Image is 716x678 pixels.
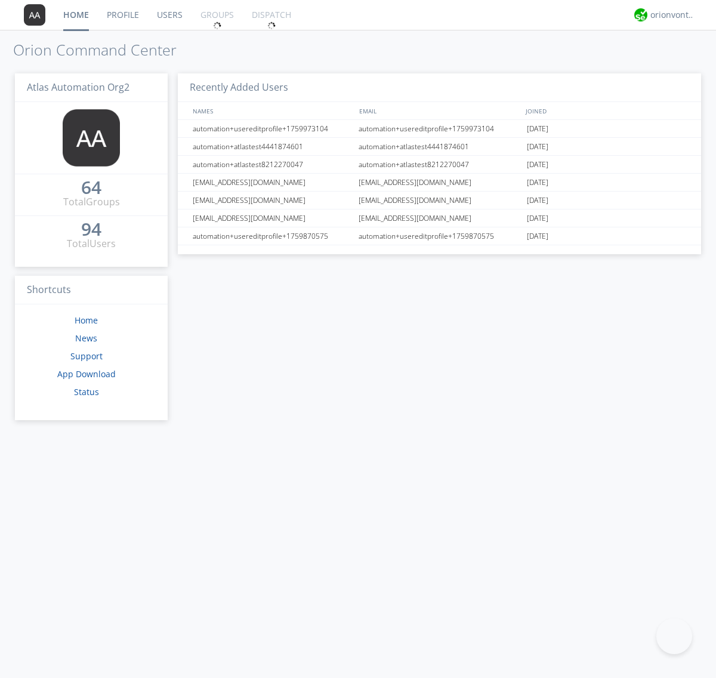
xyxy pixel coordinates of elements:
span: Atlas Automation Org2 [27,81,129,94]
div: automation+usereditprofile+1759973104 [190,120,355,137]
a: News [75,332,97,344]
a: automation+atlastest4441874601automation+atlastest4441874601[DATE] [178,138,701,156]
div: NAMES [190,102,353,119]
span: [DATE] [527,156,548,174]
img: 29d36aed6fa347d5a1537e7736e6aa13 [634,8,647,21]
div: automation+usereditprofile+1759973104 [356,120,524,137]
div: [EMAIL_ADDRESS][DOMAIN_NAME] [356,192,524,209]
div: automation+usereditprofile+1759870575 [356,227,524,245]
img: 373638.png [24,4,45,26]
div: Total Groups [63,195,120,209]
div: [EMAIL_ADDRESS][DOMAIN_NAME] [356,174,524,191]
div: Total Users [67,237,116,251]
a: [EMAIL_ADDRESS][DOMAIN_NAME][EMAIL_ADDRESS][DOMAIN_NAME][DATE] [178,192,701,209]
div: EMAIL [356,102,523,119]
a: Home [75,315,98,326]
span: [DATE] [527,174,548,192]
a: 64 [81,181,101,195]
span: [DATE] [527,120,548,138]
a: automation+usereditprofile+1759973104automation+usereditprofile+1759973104[DATE] [178,120,701,138]
div: automation+atlastest8212270047 [356,156,524,173]
div: [EMAIL_ADDRESS][DOMAIN_NAME] [356,209,524,227]
img: spin.svg [213,21,221,30]
div: 64 [81,181,101,193]
span: [DATE] [527,227,548,245]
h3: Shortcuts [15,276,168,305]
span: [DATE] [527,209,548,227]
div: automation+atlastest4441874601 [356,138,524,155]
div: [EMAIL_ADDRESS][DOMAIN_NAME] [190,192,355,209]
div: automation+atlastest4441874601 [190,138,355,155]
a: [EMAIL_ADDRESS][DOMAIN_NAME][EMAIL_ADDRESS][DOMAIN_NAME][DATE] [178,209,701,227]
img: 373638.png [63,109,120,167]
div: JOINED [523,102,690,119]
a: Support [70,350,103,362]
a: automation+atlastest8212270047automation+atlastest8212270047[DATE] [178,156,701,174]
a: Status [74,386,99,397]
div: orionvontas+atlas+automation+org2 [650,9,695,21]
div: [EMAIL_ADDRESS][DOMAIN_NAME] [190,209,355,227]
a: App Download [57,368,116,380]
img: spin.svg [267,21,276,30]
iframe: Toggle Customer Support [656,618,692,654]
div: automation+usereditprofile+1759870575 [190,227,355,245]
div: 94 [81,223,101,235]
a: [EMAIL_ADDRESS][DOMAIN_NAME][EMAIL_ADDRESS][DOMAIN_NAME][DATE] [178,174,701,192]
span: [DATE] [527,192,548,209]
a: automation+usereditprofile+1759870575automation+usereditprofile+1759870575[DATE] [178,227,701,245]
div: automation+atlastest8212270047 [190,156,355,173]
a: 94 [81,223,101,237]
span: [DATE] [527,138,548,156]
h3: Recently Added Users [178,73,701,103]
div: [EMAIL_ADDRESS][DOMAIN_NAME] [190,174,355,191]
